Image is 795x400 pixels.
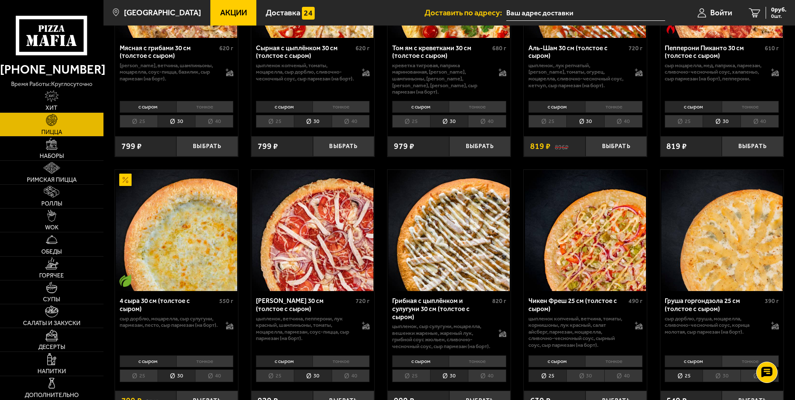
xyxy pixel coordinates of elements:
[585,136,647,157] button: Выбрать
[665,315,763,335] p: сыр дорблю, груша, моцарелла, сливочно-чесночный соус, корица молотая, сыр пармезан (на борт).
[740,115,779,128] li: 40
[771,14,786,19] span: 0 шт.
[41,129,62,135] span: Пицца
[566,369,604,383] li: 30
[528,101,585,113] li: с сыром
[313,355,370,367] li: тонкое
[430,369,468,383] li: 30
[43,297,60,303] span: Супы
[468,115,506,128] li: 40
[665,44,763,60] div: Пепперони Пиканто 30 см (толстое с сыром)
[294,115,332,128] li: 30
[392,101,449,113] li: с сыром
[394,142,414,150] span: 979 ₽
[661,170,783,291] img: Груша горгондзола 25 см (толстое с сыром)
[555,142,568,150] s: 896 ₽
[392,355,449,367] li: с сыром
[195,115,233,128] li: 40
[506,5,665,21] input: Ваш адрес доставки
[765,45,779,52] span: 610 г
[765,297,779,305] span: 390 г
[256,44,354,60] div: Сырная с цыплёнком 30 см (толстое с сыром)
[251,170,374,291] a: Петровская 30 см (толстое с сыром)
[660,170,784,291] a: Груша горгондзола 25 см (толстое с сыром)
[528,62,626,89] p: цыпленок, лук репчатый, [PERSON_NAME], томаты, огурец, моцарелла, сливочно-чесночный соус, кетчуп...
[528,115,566,128] li: 25
[771,7,786,13] span: 0 руб.
[40,153,64,159] span: Наборы
[120,355,176,367] li: с сыром
[219,45,233,52] span: 620 г
[219,297,233,305] span: 550 г
[710,9,732,17] span: Войти
[41,249,62,255] span: Обеды
[392,62,490,95] p: креветка тигровая, паприка маринованная, [PERSON_NAME], шампиньоны, [PERSON_NAME], [PERSON_NAME],...
[46,105,57,111] span: Хит
[120,315,218,329] p: сыр дорблю, моцарелла, сыр сулугуни, пармезан, песто, сыр пармезан (на борт).
[256,315,354,342] p: цыпленок, ветчина, пепперони, лук красный, шампиньоны, томаты, моцарелла, пармезан, соус-пицца, с...
[629,297,643,305] span: 490 г
[722,101,779,113] li: тонкое
[449,355,506,367] li: тонкое
[566,115,604,128] li: 30
[585,101,642,113] li: тонкое
[45,225,58,231] span: WOK
[425,9,506,17] span: Доставить по адресу:
[430,115,468,128] li: 30
[585,355,642,367] li: тонкое
[115,170,238,291] a: АкционныйВегетарианское блюдо4 сыра 30 см (толстое с сыром)
[41,201,62,207] span: Роллы
[294,369,332,383] li: 30
[39,273,64,279] span: Горячее
[313,136,375,157] button: Выбрать
[119,174,132,186] img: Акционный
[525,170,646,291] img: Чикен Фреш 25 см (толстое с сыром)
[252,170,373,291] img: Петровская 30 см (толстое с сыром)
[158,115,195,128] li: 30
[38,344,65,350] span: Десерты
[220,9,247,17] span: Акции
[629,45,643,52] span: 720 г
[449,136,511,157] button: Выбрать
[332,115,370,128] li: 40
[392,115,430,128] li: 25
[258,142,278,150] span: 799 ₽
[176,101,233,113] li: тонкое
[392,323,490,349] p: цыпленок, сыр сулугуни, моцарелла, вешенки жареные, жареный лук, грибной соус Жюльен, сливочно-че...
[120,297,218,313] div: 4 сыра 30 см (толстое с сыром)
[120,115,158,128] li: 25
[528,355,585,367] li: с сыром
[665,297,763,313] div: Груша горгондзола 25 см (толстое с сыром)
[266,9,300,17] span: Доставка
[256,115,294,128] li: 25
[665,115,703,128] li: 25
[120,101,176,113] li: с сыром
[528,44,626,60] div: Аль-Шам 30 см (толстое с сыром)
[449,101,506,113] li: тонкое
[121,142,142,150] span: 799 ₽
[392,369,430,383] li: 25
[176,355,233,367] li: тонкое
[722,136,784,157] button: Выбрать
[25,392,79,398] span: Дополнительно
[23,320,80,326] span: Салаты и закуски
[119,274,132,287] img: Вегетарианское блюдо
[703,369,740,383] li: 30
[392,297,490,321] div: Грибная с цыплёнком и сулугуни 30 см (толстое с сыром)
[27,177,77,183] span: Римская пицца
[356,45,370,52] span: 620 г
[120,44,218,60] div: Мясная с грибами 30 см (толстое с сыром)
[492,297,506,305] span: 820 г
[256,62,354,82] p: цыпленок копченый, томаты, моцарелла, сыр дорблю, сливочно-чесночный соус, сыр пармезан (на борт).
[388,170,510,291] img: Грибная с цыплёнком и сулугуни 30 см (толстое с сыром)
[665,101,721,113] li: с сыром
[176,136,238,157] button: Выбрать
[332,369,370,383] li: 40
[530,142,551,150] span: 819 ₽
[120,369,158,383] li: 25
[665,62,763,82] p: сыр Моцарелла, мед, паприка, пармезан, сливочно-чесночный соус, халапеньо, сыр пармезан (на борт)...
[392,44,490,60] div: Том ям с креветками 30 см (толстое с сыром)
[120,62,218,82] p: [PERSON_NAME], ветчина, шампиньоны, моцарелла, соус-пицца, базилик, сыр пармезан (на борт).
[195,369,233,383] li: 40
[256,355,313,367] li: с сыром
